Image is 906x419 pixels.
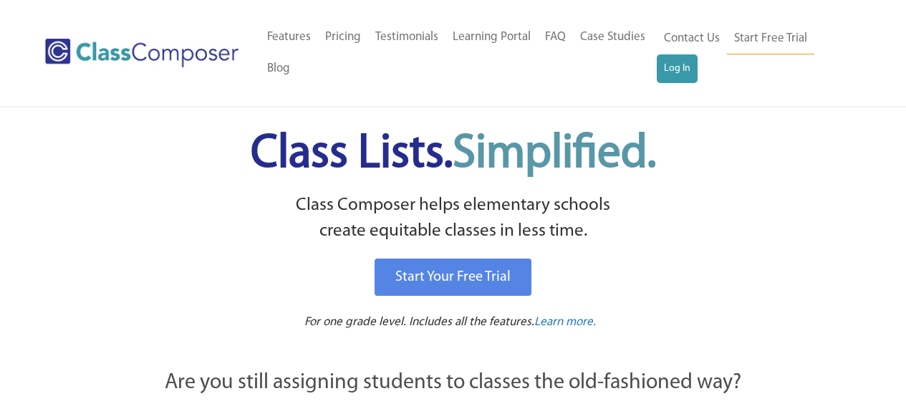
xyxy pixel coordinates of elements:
[304,316,534,328] span: For one grade level. Includes all the features.
[657,54,698,83] a: Log In
[538,21,573,53] a: FAQ
[573,21,652,53] a: Case Studies
[445,21,538,53] a: Learning Portal
[318,21,368,53] a: Pricing
[251,131,656,178] span: Class Lists.
[368,21,445,53] a: Testimonials
[375,259,531,296] a: Start Your Free Trial
[453,131,656,178] span: Simplified.
[88,367,819,399] p: Are you still assigning students to classes the old-fashioned way?
[657,23,727,54] a: Contact Us
[395,270,511,284] span: Start Your Free Trial
[260,53,297,85] a: Blog
[657,23,850,83] nav: Header Menu
[260,21,318,53] a: Features
[534,316,596,328] span: Learn more.
[534,314,596,332] a: Learn more.
[260,21,657,85] nav: Header Menu
[45,39,238,67] img: Class Composer
[727,23,814,55] a: Start Free Trial
[86,193,821,245] p: Class Composer helps elementary schools create equitable classes in less time.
